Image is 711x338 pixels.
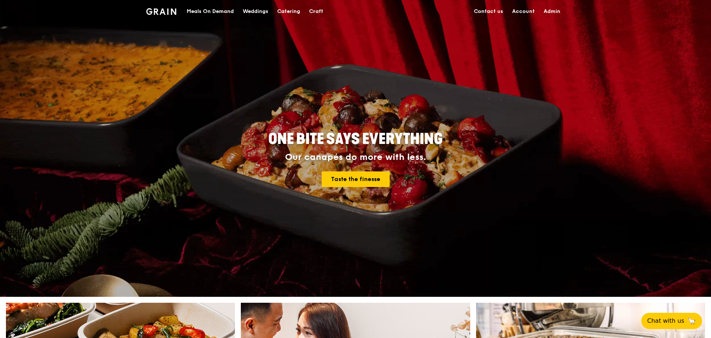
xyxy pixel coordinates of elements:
[146,8,176,15] img: Grain
[647,316,684,325] span: Chat with us
[243,0,268,23] div: Weddings
[305,0,328,23] a: Craft
[469,0,508,23] a: Contact us
[687,316,696,325] span: 🦙
[322,171,390,187] a: Taste the finesse
[641,313,702,329] button: Chat with us🦙
[309,0,323,23] div: Craft
[238,0,273,23] a: Weddings
[277,0,300,23] div: Catering
[273,0,305,23] a: Catering
[539,0,565,23] a: Admin
[268,130,443,148] span: ONE BITE SAYS EVERYTHING
[222,152,489,163] div: Our canapés do more with less.
[508,0,539,23] a: Account
[187,0,234,23] div: Meals On Demand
